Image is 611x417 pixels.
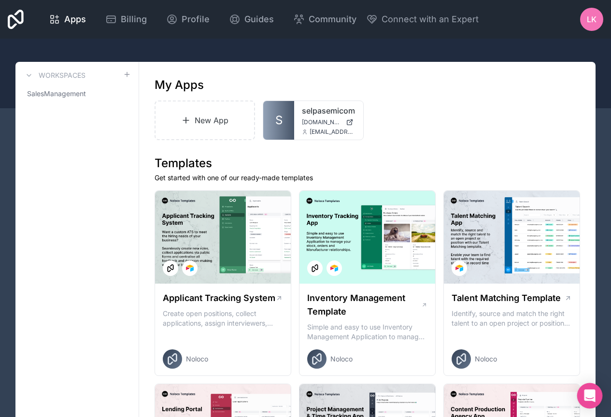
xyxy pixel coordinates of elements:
[330,264,338,272] img: Airtable Logo
[186,264,194,272] img: Airtable Logo
[452,309,572,328] p: Identify, source and match the right talent to an open project or position with our Talent Matchi...
[41,9,94,30] a: Apps
[121,13,147,26] span: Billing
[244,13,274,26] span: Guides
[275,113,283,128] span: S
[155,173,580,183] p: Get started with one of our ready-made templates
[382,13,479,26] span: Connect with an Expert
[285,9,364,30] a: Community
[64,13,86,26] span: Apps
[163,291,275,305] h1: Applicant Tracking System
[302,118,355,126] a: [DOMAIN_NAME]
[158,9,217,30] a: Profile
[452,291,561,305] h1: Talent Matching Template
[23,85,131,102] a: SalesManagement
[263,101,294,140] a: S
[309,13,356,26] span: Community
[182,13,210,26] span: Profile
[577,383,603,409] div: Open Intercom Messenger
[98,9,155,30] a: Billing
[23,70,85,81] a: Workspaces
[455,264,463,272] img: Airtable Logo
[330,354,353,364] span: Noloco
[307,322,427,342] p: Simple and easy to use Inventory Management Application to manage your stock, orders and Manufact...
[302,105,355,116] a: selpasemicom
[475,354,497,364] span: Noloco
[186,354,208,364] span: Noloco
[307,291,421,318] h1: Inventory Management Template
[302,118,341,126] span: [DOMAIN_NAME]
[221,9,282,30] a: Guides
[155,156,580,171] h1: Templates
[155,101,255,140] a: New App
[163,309,283,328] p: Create open positions, collect applications, assign interviewers, centralise candidate feedback a...
[366,13,479,26] button: Connect with an Expert
[27,89,86,99] span: SalesManagement
[587,14,597,25] span: LK
[39,71,85,80] h3: Workspaces
[155,77,204,93] h1: My Apps
[310,128,355,136] span: [EMAIL_ADDRESS][DOMAIN_NAME]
